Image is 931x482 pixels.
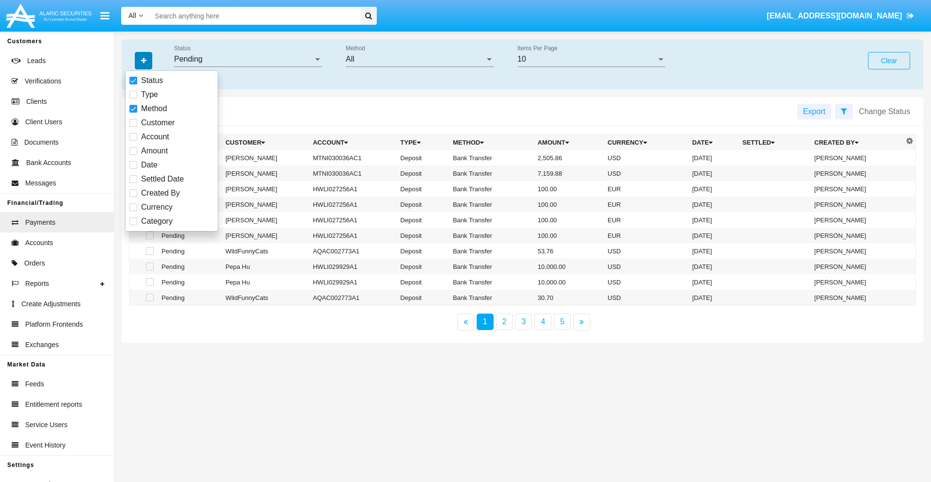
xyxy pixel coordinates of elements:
[397,290,449,306] td: Deposit
[534,150,604,166] td: 2,505.86
[604,228,688,243] td: EUR
[449,274,534,290] td: Bank Transfer
[534,197,604,212] td: 100.00
[25,399,82,410] span: Entitlement reports
[810,166,903,181] td: [PERSON_NAME]
[25,217,55,228] span: Payments
[810,181,903,197] td: [PERSON_NAME]
[121,11,150,21] a: All
[222,259,309,274] td: Pepa Hu
[309,290,396,306] td: AQAC002773A1
[688,228,738,243] td: [DATE]
[25,420,67,430] span: Service Users
[309,197,396,212] td: HWLI027256A1
[25,379,44,389] span: Feeds
[517,55,526,63] span: 10
[534,290,604,306] td: 30.70
[222,212,309,228] td: [PERSON_NAME]
[122,314,923,331] nav: paginator
[397,259,449,274] td: Deposit
[397,197,449,212] td: Deposit
[25,279,49,289] span: Reports
[688,259,738,274] td: [DATE]
[397,181,449,197] td: Deposit
[534,212,604,228] td: 100.00
[25,319,83,330] span: Platform Frontends
[25,178,56,188] span: Messages
[222,228,309,243] td: [PERSON_NAME]
[397,134,449,150] th: Type
[688,166,738,181] td: [DATE]
[534,228,604,243] td: 100.00
[688,134,738,150] th: Date
[158,243,222,259] td: Pending
[810,243,903,259] td: [PERSON_NAME]
[554,314,571,330] a: 5
[309,150,396,166] td: MTNI030036AC1
[810,290,903,306] td: [PERSON_NAME]
[309,228,396,243] td: HWLI027256A1
[222,290,309,306] td: WildFunnyCats
[604,134,688,150] th: Currency
[449,243,534,259] td: Bank Transfer
[141,216,173,227] span: Category
[222,197,309,212] td: [PERSON_NAME]
[27,56,46,66] span: Leads
[24,137,59,148] span: Documents
[449,290,534,306] td: Bank Transfer
[534,274,604,290] td: 10,000.00
[688,212,738,228] td: [DATE]
[141,145,168,157] span: Amount
[141,75,163,86] span: Status
[346,55,354,63] span: All
[25,76,61,86] span: Verifications
[604,197,688,212] td: EUR
[222,243,309,259] td: WildFunnyCats
[141,103,167,115] span: Method
[810,150,903,166] td: [PERSON_NAME]
[128,12,136,19] span: All
[604,181,688,197] td: EUR
[174,55,203,63] span: Pending
[688,274,738,290] td: [DATE]
[449,259,534,274] td: Bank Transfer
[397,228,449,243] td: Deposit
[688,243,738,259] td: [DATE]
[397,150,449,166] td: Deposit
[397,274,449,290] td: Deposit
[449,212,534,228] td: Bank Transfer
[25,117,62,127] span: Client Users
[810,134,903,150] th: Created By
[158,228,222,243] td: Pending
[397,212,449,228] td: Deposit
[141,173,184,185] span: Settled Date
[141,187,180,199] span: Created By
[534,259,604,274] td: 10,000.00
[309,243,396,259] td: AQAC002773A1
[449,166,534,181] td: Bank Transfer
[397,243,449,259] td: Deposit
[534,243,604,259] td: 53.76
[449,181,534,197] td: Bank Transfer
[141,131,169,143] span: Account
[309,212,396,228] td: HWLI027256A1
[810,274,903,290] td: [PERSON_NAME]
[309,181,396,197] td: HWLI027256A1
[141,117,175,129] span: Customer
[534,314,551,330] a: 4
[688,181,738,197] td: [DATE]
[141,201,173,213] span: Currency
[141,89,158,100] span: Type
[604,274,688,290] td: USD
[141,159,158,171] span: Date
[868,52,910,69] button: Clear
[25,440,65,450] span: Event History
[604,212,688,228] td: EUR
[604,259,688,274] td: USD
[534,134,604,150] th: Amount
[534,166,604,181] td: 7,159.88
[604,150,688,166] td: USD
[449,134,534,150] th: Method
[496,314,513,330] a: 2
[767,12,902,20] span: [EMAIL_ADDRESS][DOMAIN_NAME]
